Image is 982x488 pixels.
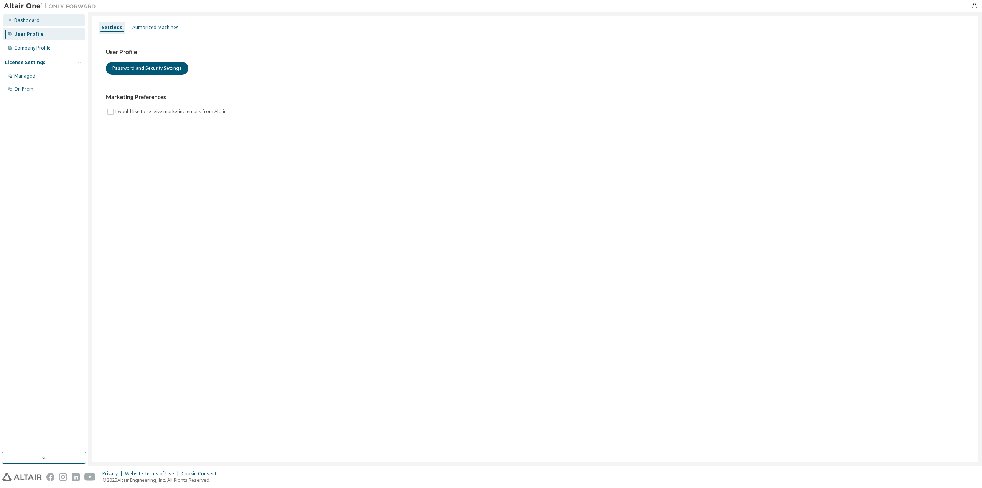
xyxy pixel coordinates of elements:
[181,471,221,477] div: Cookie Consent
[115,107,227,116] label: I would like to receive marketing emails from Altair
[14,31,44,37] div: User Profile
[2,473,42,481] img: altair_logo.svg
[72,473,80,481] img: linkedin.svg
[59,473,67,481] img: instagram.svg
[125,471,181,477] div: Website Terms of Use
[14,86,33,92] div: On Prem
[106,62,188,75] button: Password and Security Settings
[102,471,125,477] div: Privacy
[5,60,46,66] div: License Settings
[14,45,51,51] div: Company Profile
[106,48,964,56] h3: User Profile
[4,2,100,10] img: Altair One
[102,477,221,483] p: © 2025 Altair Engineering, Inc. All Rights Reserved.
[46,473,54,481] img: facebook.svg
[14,73,35,79] div: Managed
[132,25,179,31] div: Authorized Machines
[106,93,964,101] h3: Marketing Preferences
[84,473,96,481] img: youtube.svg
[102,25,122,31] div: Settings
[14,17,40,23] div: Dashboard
